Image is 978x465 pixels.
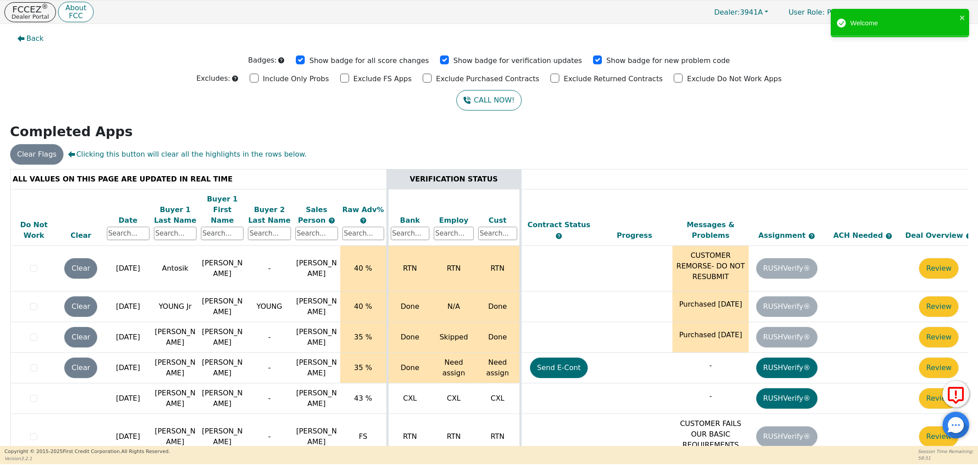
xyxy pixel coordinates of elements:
td: - [246,414,293,460]
button: RUSHVerify® [756,358,817,378]
p: Excludes: [196,73,230,84]
span: 35 % [354,333,372,341]
p: Purchased [DATE] [675,330,746,340]
span: All Rights Reserved. [121,449,170,454]
a: Dealer:3941A [705,5,778,19]
p: Exclude Purchased Contracts [436,74,539,84]
td: Need assign [432,353,476,383]
td: Done [387,322,432,353]
td: [DATE] [105,383,152,414]
button: RUSHVerify® [756,388,817,409]
button: Review [919,296,958,317]
td: YOUNG Jr [152,292,199,322]
p: Session Time Remaining: [918,448,974,455]
td: Antosik [152,246,199,292]
td: RTN [432,414,476,460]
span: Contract Status [527,221,590,229]
p: Purchased [DATE] [675,299,746,310]
div: Buyer 1 Last Name [154,205,196,226]
a: FCCEZ®Dealer Portal [4,2,56,22]
span: [PERSON_NAME] [296,358,337,377]
button: Review [919,327,958,347]
div: Cust [478,215,517,226]
p: Include Only Probs [263,74,329,84]
td: RTN [432,246,476,292]
div: Clear [59,230,102,241]
button: Review [919,426,958,447]
div: Date [107,215,149,226]
div: Progress [599,230,671,241]
div: ALL VALUES ON THIS PAGE ARE UPDATED IN REAL TIME [13,174,384,185]
span: Assignment [758,231,808,240]
span: ACH Needed [833,231,886,240]
td: CXL [476,383,520,414]
p: Badges: [248,55,277,66]
td: [PERSON_NAME] [199,246,246,292]
button: Clear [64,258,97,279]
p: CUSTOMER REMORSE- DO NOT RESUBMIT [675,250,746,282]
span: [PERSON_NAME] [296,389,337,408]
td: [DATE] [105,292,152,322]
td: Done [476,292,520,322]
p: FCC [65,12,86,20]
input: Search... [154,227,196,240]
td: Done [476,322,520,353]
td: Skipped [432,322,476,353]
span: Raw Adv% [342,205,384,214]
button: Review [919,258,958,279]
input: Search... [201,227,244,240]
td: [PERSON_NAME] [199,292,246,322]
button: Clear [64,358,97,378]
span: 40 % [354,264,372,272]
td: RTN [476,414,520,460]
div: VERIFICATION STATUS [391,174,517,185]
p: Exclude Do Not Work Apps [687,74,782,84]
sup: ® [42,3,48,11]
p: - [675,391,746,402]
button: Report Error to FCC [943,381,969,407]
p: Show badge for verification updates [453,55,582,66]
input: Search... [478,227,517,240]
input: Search... [391,227,430,240]
button: CALL NOW! [456,90,522,110]
button: Back [10,28,51,49]
span: Dealer: [714,8,740,16]
button: close [959,12,966,23]
input: Search... [434,227,474,240]
td: [PERSON_NAME] [199,353,246,383]
div: Welcome [850,18,957,28]
td: - [246,322,293,353]
span: 35 % [354,363,372,372]
button: Review [919,358,958,378]
p: Primary [780,4,863,21]
span: Back [27,33,44,44]
span: [PERSON_NAME] [296,259,337,278]
td: - [246,246,293,292]
p: Exclude FS Apps [353,74,412,84]
td: [PERSON_NAME] [199,322,246,353]
input: Search... [248,227,291,240]
span: Deal Overview [905,231,973,240]
td: [DATE] [105,246,152,292]
p: Exclude Returned Contracts [564,74,663,84]
button: Clear [64,327,97,347]
button: 3941A:[PERSON_NAME] [865,5,974,19]
span: 3941A [714,8,763,16]
td: [PERSON_NAME] [152,322,199,353]
span: [PERSON_NAME] [296,427,337,446]
td: CXL [387,383,432,414]
td: CXL [432,383,476,414]
p: - [675,360,746,371]
button: Clear Flags [10,144,64,165]
td: - [246,353,293,383]
p: Show badge for all score changes [309,55,429,66]
div: Bank [391,215,430,226]
button: Review [919,388,958,409]
td: Done [387,292,432,322]
td: [PERSON_NAME] [152,353,199,383]
button: AboutFCC [58,2,93,23]
span: FS [359,432,367,441]
td: [DATE] [105,353,152,383]
td: Need assign [476,353,520,383]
